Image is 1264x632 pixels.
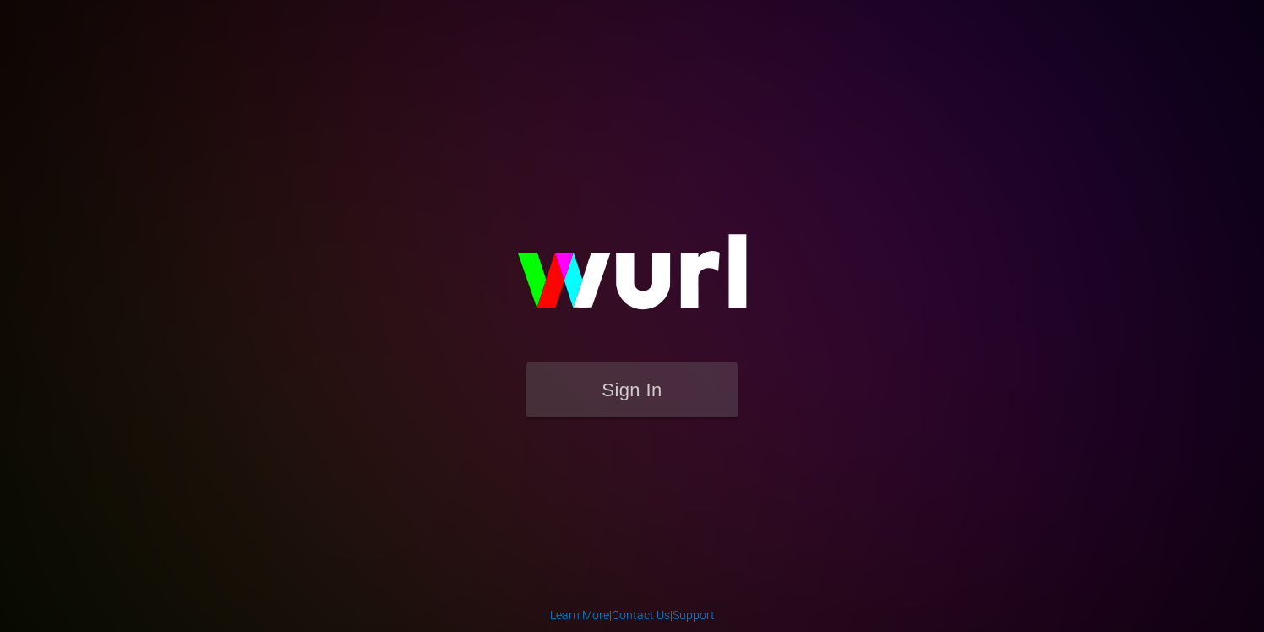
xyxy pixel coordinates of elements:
[673,608,715,622] a: Support
[463,198,801,362] img: wurl-logo-on-black-223613ac3d8ba8fe6dc639794a292ebdb59501304c7dfd60c99c58986ef67473.svg
[612,608,670,622] a: Contact Us
[526,362,738,417] button: Sign In
[550,607,715,624] div: | |
[550,608,609,622] a: Learn More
